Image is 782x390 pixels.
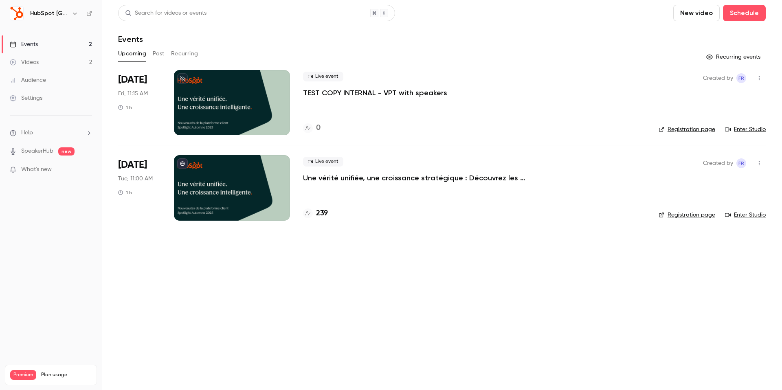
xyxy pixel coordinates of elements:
span: Created by [703,73,733,83]
span: fabien Rabusseau [736,158,746,168]
h4: 239 [316,208,328,219]
span: fR [738,158,744,168]
div: Events [10,40,38,48]
span: new [58,147,75,156]
a: TEST COPY INTERNAL - VPT with speakers [303,88,447,98]
div: Audience [10,76,46,84]
button: Recurring [171,47,198,60]
div: Oct 3 Fri, 11:15 AM (Europe/Paris) [118,70,161,135]
h6: HubSpot [GEOGRAPHIC_DATA] [30,9,68,18]
span: Help [21,129,33,137]
div: 1 h [118,189,132,196]
a: Registration page [659,211,715,219]
a: 0 [303,123,321,134]
div: Oct 7 Tue, 11:00 AM (Europe/Paris) [118,155,161,220]
button: Upcoming [118,47,146,60]
span: Premium [10,370,36,380]
span: Live event [303,157,343,167]
button: Past [153,47,165,60]
button: Schedule [723,5,766,21]
h1: Events [118,34,143,44]
a: Enter Studio [725,211,766,219]
iframe: Noticeable Trigger [82,166,92,173]
a: Enter Studio [725,125,766,134]
li: help-dropdown-opener [10,129,92,137]
span: [DATE] [118,73,147,86]
a: Registration page [659,125,715,134]
button: New video [673,5,720,21]
span: Tue, 11:00 AM [118,175,153,183]
button: Recurring events [703,50,766,64]
a: Une vérité unifiée, une croissance stratégique : Découvrez les nouveautés du Spotlight - Automne ... [303,173,547,183]
span: fabien Rabusseau [736,73,746,83]
span: Live event [303,72,343,81]
a: 239 [303,208,328,219]
span: fR [738,73,744,83]
span: What's new [21,165,52,174]
a: SpeakerHub [21,147,53,156]
img: HubSpot France [10,7,23,20]
div: Videos [10,58,39,66]
span: Plan usage [41,372,92,378]
span: [DATE] [118,158,147,171]
div: Search for videos or events [125,9,206,18]
div: 1 h [118,104,132,111]
h4: 0 [316,123,321,134]
span: Fri, 11:15 AM [118,90,148,98]
div: Settings [10,94,42,102]
span: Created by [703,158,733,168]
